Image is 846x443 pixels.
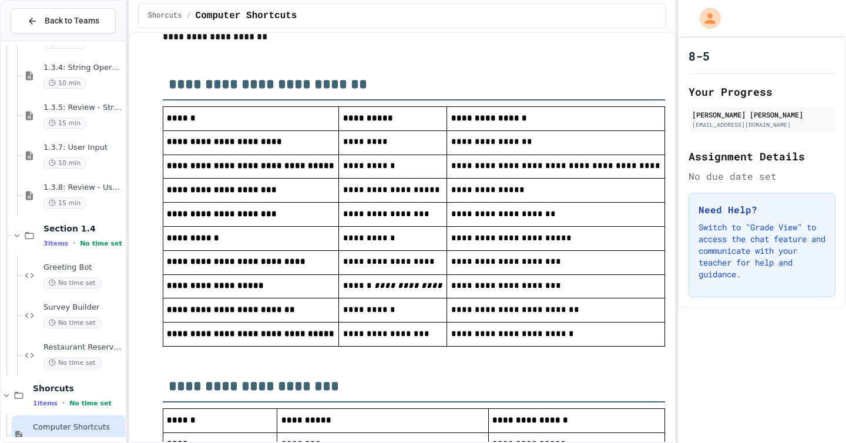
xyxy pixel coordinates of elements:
div: [PERSON_NAME] [PERSON_NAME] [692,109,832,120]
span: • [62,398,65,408]
span: No time set [80,240,122,247]
span: No time set [43,277,101,288]
span: Survey Builder [43,303,123,313]
button: Back to Teams [11,8,116,33]
span: 10 min [43,157,86,169]
span: 1.3.4: String Operators [43,63,123,73]
span: 1.3.5: Review - String Operators [43,103,123,113]
p: Switch to "Grade View" to access the chat feature and communicate with your teacher for help and ... [699,221,825,280]
span: Computer Shortcuts [196,9,297,23]
div: [EMAIL_ADDRESS][DOMAIN_NAME] [692,120,832,129]
span: Shorcuts [148,11,182,21]
div: No due date set [689,169,835,183]
div: My Account [687,5,724,32]
h3: Need Help? [699,203,825,217]
span: 1.3.7: User Input [43,143,123,153]
span: No time set [69,400,112,407]
span: 3 items [43,240,68,247]
span: • [73,239,75,248]
span: 1.3.8: Review - User Input [43,183,123,193]
h2: Assignment Details [689,148,835,165]
span: 15 min [43,118,86,129]
span: Greeting Bot [43,263,123,273]
span: Back to Teams [45,15,99,27]
span: Restaurant Reservation System [43,343,123,353]
span: Section 1.4 [43,223,123,234]
span: 1 items [33,400,58,407]
span: 15 min [43,197,86,209]
span: Shorcuts [33,383,123,394]
span: / [186,11,190,21]
h2: Your Progress [689,83,835,100]
span: 10 min [43,78,86,89]
span: No time set [43,317,101,328]
h1: 8-5 [689,48,710,64]
span: Computer Shortcuts [33,422,123,432]
span: No time set [43,357,101,368]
